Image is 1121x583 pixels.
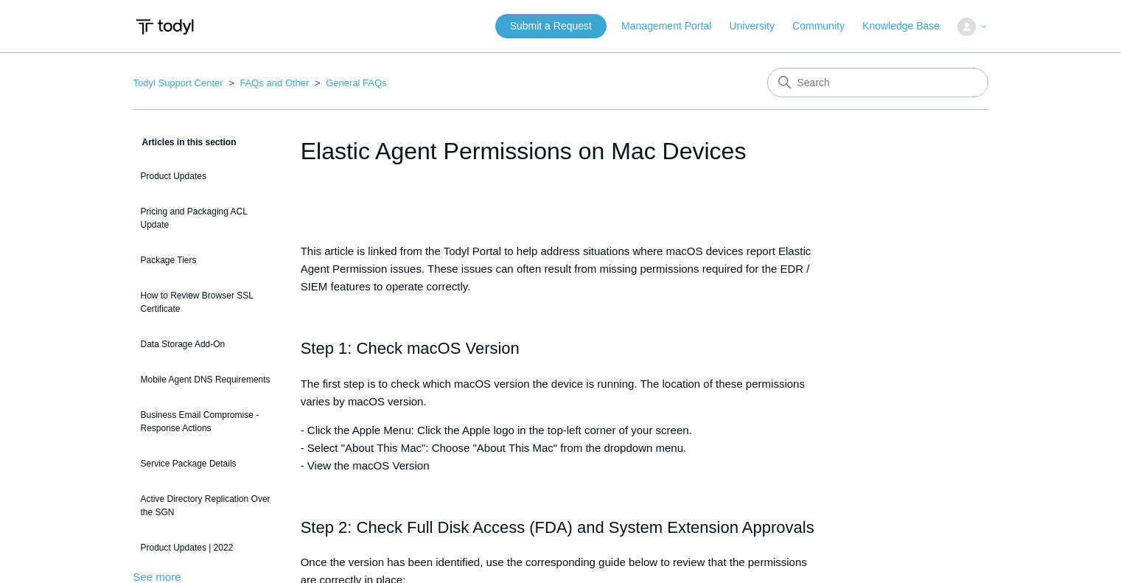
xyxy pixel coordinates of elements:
[133,137,237,147] span: Articles in this section
[792,18,859,34] a: Community
[133,282,279,323] a: How to Review Browser SSL Certificate
[226,77,312,88] li: FAQs and Other
[240,77,309,88] a: FAQs and Other
[133,162,279,190] a: Product Updates
[133,401,279,442] a: Business Email Compromise - Response Actions
[729,18,789,34] a: University
[133,534,279,562] a: Product Updates | 2022
[133,485,279,526] a: Active Directory Replication Over the SGN
[301,375,821,411] p: The first step is to check which macOS version the device is running. The location of these permi...
[301,242,821,296] p: This article is linked from the Todyl Portal to help address situations where macOS devices repor...
[301,422,821,475] p: - Click the Apple Menu: Click the Apple logo in the top-left corner of your screen. - Select "Abo...
[312,77,387,88] li: General FAQs
[133,246,279,274] a: Package Tiers
[133,366,279,394] a: Mobile Agent DNS Requirements
[326,77,386,88] a: General FAQs
[133,198,279,239] a: Pricing and Packaging ACL Update
[133,13,196,41] img: Todyl Support Center Help Center home page
[133,77,226,88] li: Todyl Support Center
[862,18,954,34] a: Knowledge Base
[133,450,279,478] a: Service Package Details
[301,335,821,361] h2: Step 1: Check macOS Version
[301,133,821,169] h1: Elastic Agent Permissions on Mac Devices
[133,330,279,358] a: Data Storage Add-On
[133,77,223,88] a: Todyl Support Center
[767,68,988,97] input: Search
[621,18,726,34] a: Management Portal
[301,514,821,540] h2: Step 2: Check Full Disk Access (FDA) and System Extension Approvals
[133,570,181,583] a: See more
[495,14,607,38] a: Submit a Request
